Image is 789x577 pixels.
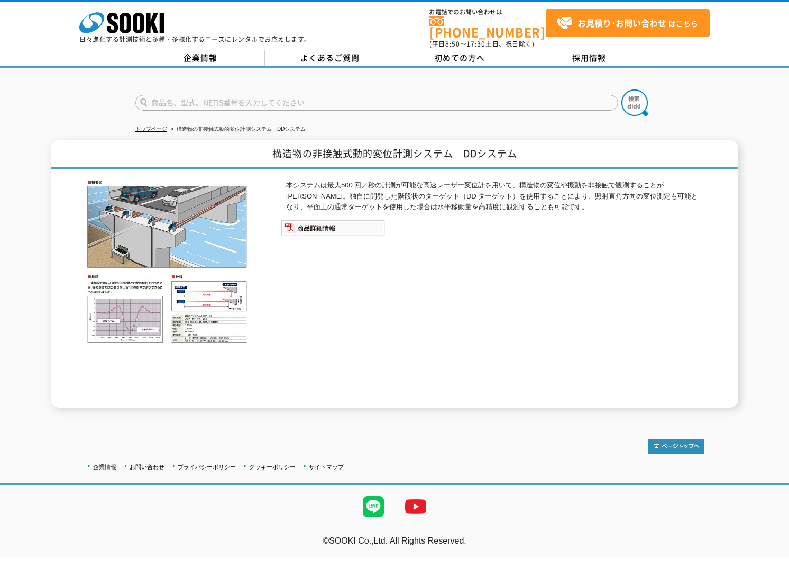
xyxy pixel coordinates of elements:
img: 構造物の非接触式動的変位計測システム DDシステム [85,180,249,344]
a: サイトマップ [309,464,344,470]
a: テストMail [748,547,789,556]
a: 企業情報 [93,464,116,470]
input: 商品名、型式、NETIS番号を入力してください [135,95,618,111]
span: お電話でのお問い合わせは [429,9,546,15]
a: 企業情報 [135,50,265,66]
h1: 構造物の非接触式動的変位計測システム DDシステム [51,140,738,169]
a: お見積り･お問い合わせはこちら [546,9,710,37]
a: よくあるご質問 [265,50,394,66]
a: クッキーポリシー [249,464,296,470]
img: トップページへ [648,439,704,454]
span: はこちら [556,15,698,31]
a: 採用情報 [524,50,654,66]
li: 構造物の非接触式動的変位計測システム DDシステム [169,124,306,135]
a: プライバシーポリシー [178,464,236,470]
a: 初めての方へ [394,50,524,66]
span: 初めての方へ [434,52,485,64]
p: 日々進化する計測技術と多種・多様化するニーズにレンタルでお応えします。 [79,36,311,42]
a: トップページ [135,126,167,132]
span: 17:30 [466,39,485,49]
a: お問い合わせ [130,464,164,470]
img: 商品詳細情報システム [281,220,385,236]
img: YouTube [394,485,437,528]
strong: お見積り･お問い合わせ [577,16,666,29]
a: 商品詳細情報システム [281,226,385,233]
span: (平日 ～ 土日、祝日除く) [429,39,534,49]
span: 8:50 [445,39,460,49]
a: [PHONE_NUMBER] [429,16,546,38]
img: btn_search.png [621,89,648,116]
img: LINE [352,485,394,528]
p: 本システムは最大500 回／秒の計測が可能な高速レーザー変位計を用いて、構造物の変位や振動を非接触で観測することが[PERSON_NAME]。独自に開発した階段状のターゲット（DD ターゲット）... [286,180,704,213]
